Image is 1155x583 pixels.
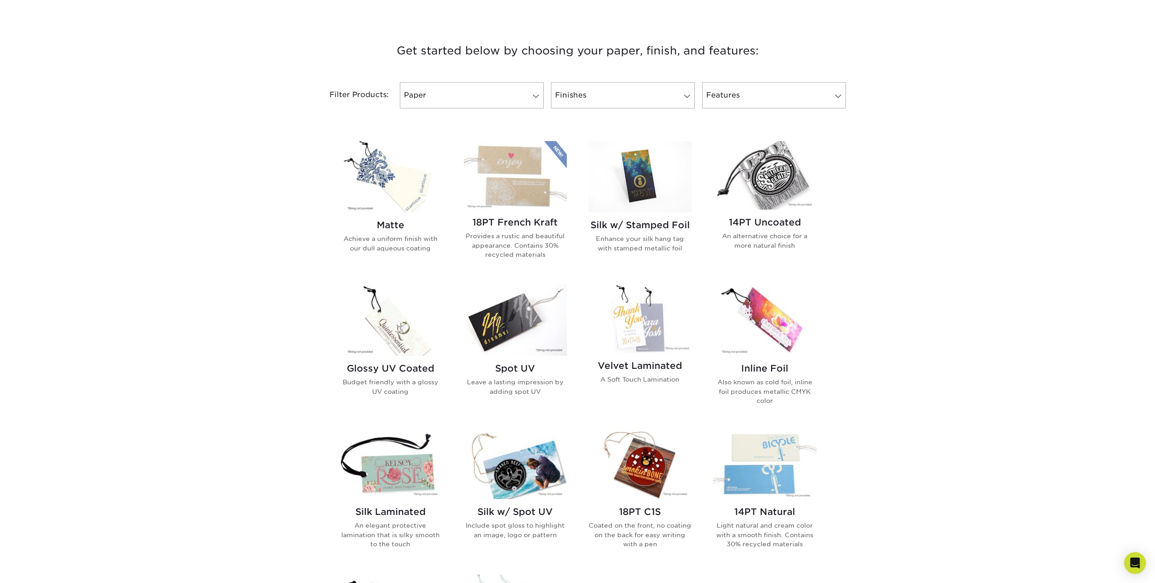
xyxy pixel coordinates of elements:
[464,284,567,356] img: Spot UV Hang Tags
[702,82,846,108] a: Features
[713,506,816,517] h2: 14PT Natural
[713,431,816,499] img: 14PT Natural Hang Tags
[464,521,567,539] p: Include spot gloss to highlight an image, logo or pattern
[589,360,692,371] h2: Velvet Laminated
[464,141,567,210] img: 18PT French Kraft Hang Tags
[305,82,396,108] div: Filter Products:
[339,506,442,517] h2: Silk Laminated
[713,377,816,405] p: Also known as cold foil, inline foil produces metallic CMYK color
[339,220,442,230] h2: Matte
[464,363,567,374] h2: Spot UV
[589,431,692,499] img: 18PT C1S Hang Tags
[713,521,816,549] p: Light natural and cream color with a smooth finish. Contains 30% recycled materials
[339,141,442,212] img: Matte Hang Tags
[339,141,442,274] a: Matte Hang Tags Matte Achieve a uniform finish with our dull aqueous coating
[589,141,692,274] a: Silk w/ Stamped Foil Hang Tags Silk w/ Stamped Foil Enhance your silk hang tag with stamped metal...
[464,284,567,420] a: Spot UV Hang Tags Spot UV Leave a lasting impression by adding spot UV
[339,284,442,420] a: Glossy UV Coated Hang Tags Glossy UV Coated Budget friendly with a glossy UV coating
[589,234,692,253] p: Enhance your silk hang tag with stamped metallic foil
[713,363,816,374] h2: Inline Foil
[1124,552,1146,574] div: Open Intercom Messenger
[551,82,695,108] a: Finishes
[400,82,544,108] a: Paper
[713,217,816,228] h2: 14PT Uncoated
[339,431,442,563] a: Silk Laminated Hang Tags Silk Laminated An elegant protective lamination that is silky smooth to ...
[339,377,442,396] p: Budget friendly with a glossy UV coating
[339,234,442,253] p: Achieve a uniform finish with our dull aqueous coating
[589,284,692,420] a: Velvet Laminated Hang Tags Velvet Laminated A Soft Touch Lamination
[339,284,442,356] img: Glossy UV Coated Hang Tags
[589,220,692,230] h2: Silk w/ Stamped Foil
[713,284,816,356] img: Inline Foil Hang Tags
[713,231,816,250] p: An alternative choice for a more natural finish
[589,506,692,517] h2: 18PT C1S
[464,231,567,259] p: Provides a rustic and beautiful appearance. Contains 30% recycled materials
[589,284,692,353] img: Velvet Laminated Hang Tags
[713,431,816,563] a: 14PT Natural Hang Tags 14PT Natural Light natural and cream color with a smooth finish. Contains ...
[589,431,692,563] a: 18PT C1S Hang Tags 18PT C1S Coated on the front, no coating on the back for easy writing with a pen
[312,30,843,71] h3: Get started below by choosing your paper, finish, and features:
[713,141,816,274] a: 14PT Uncoated Hang Tags 14PT Uncoated An alternative choice for a more natural finish
[464,506,567,517] h2: Silk w/ Spot UV
[589,521,692,549] p: Coated on the front, no coating on the back for easy writing with a pen
[339,521,442,549] p: An elegant protective lamination that is silky smooth to the touch
[464,431,567,563] a: Silk w/ Spot UV Hang Tags Silk w/ Spot UV Include spot gloss to highlight an image, logo or pattern
[339,363,442,374] h2: Glossy UV Coated
[713,284,816,420] a: Inline Foil Hang Tags Inline Foil Also known as cold foil, inline foil produces metallic CMYK color
[464,431,567,499] img: Silk w/ Spot UV Hang Tags
[589,375,692,384] p: A Soft Touch Lamination
[464,217,567,228] h2: 18PT French Kraft
[339,431,442,499] img: Silk Laminated Hang Tags
[589,141,692,212] img: Silk w/ Stamped Foil Hang Tags
[544,141,567,168] img: New Product
[713,141,816,210] img: 14PT Uncoated Hang Tags
[464,377,567,396] p: Leave a lasting impression by adding spot UV
[464,141,567,274] a: 18PT French Kraft Hang Tags 18PT French Kraft Provides a rustic and beautiful appearance. Contain...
